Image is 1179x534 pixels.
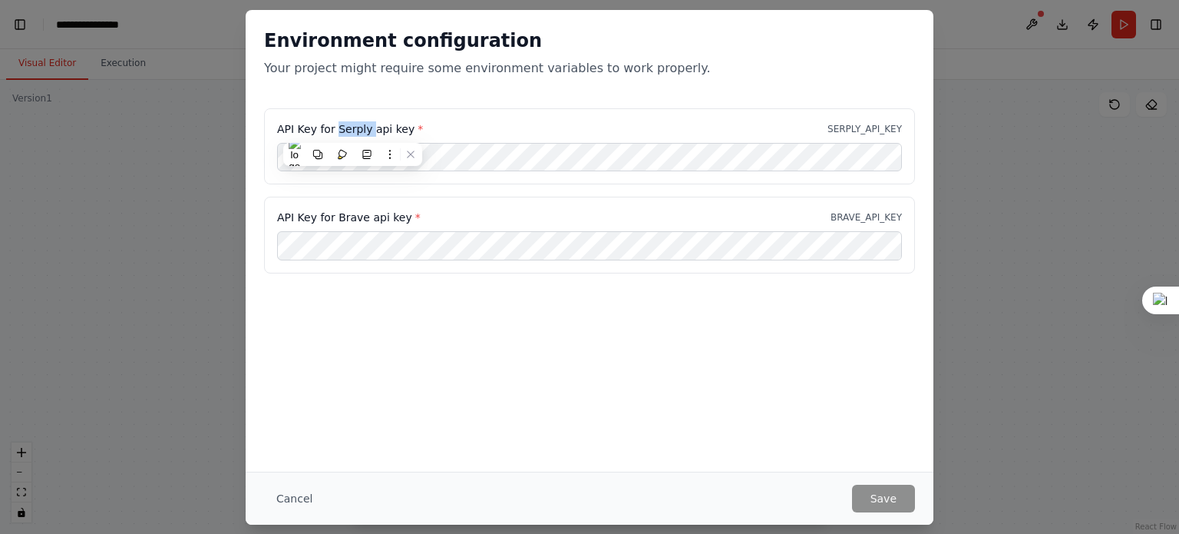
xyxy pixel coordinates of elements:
p: Your project might require some environment variables to work properly. [264,59,915,78]
button: Save [852,485,915,512]
label: API Key for Brave api key [277,210,421,225]
p: BRAVE_API_KEY [831,211,902,224]
button: Cancel [264,485,325,512]
h2: Environment configuration [264,28,915,53]
label: API Key for Serply api key [277,121,423,137]
p: SERPLY_API_KEY [827,123,902,135]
